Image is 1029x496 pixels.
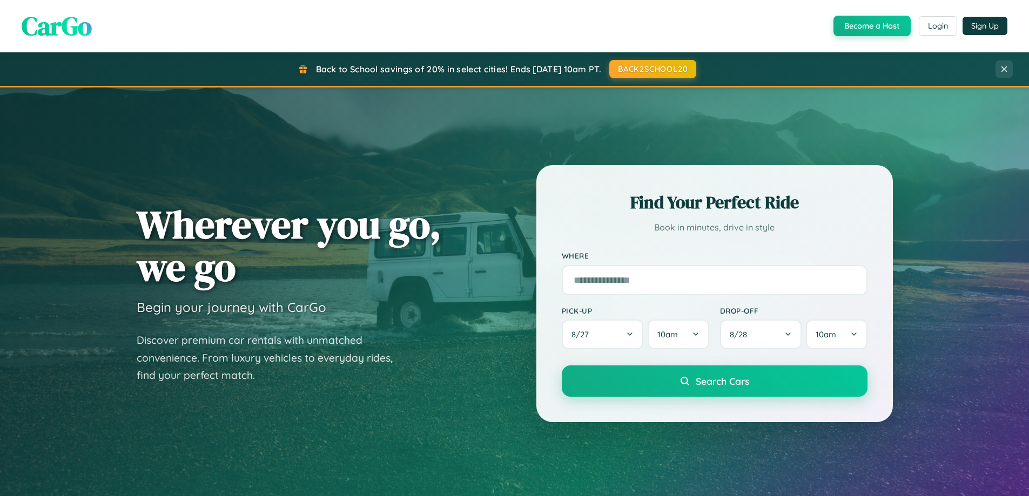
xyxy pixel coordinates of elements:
label: Pick-up [562,306,709,315]
button: Login [919,16,957,36]
span: 8 / 28 [730,329,752,339]
span: 8 / 27 [571,329,594,339]
span: Search Cars [696,375,749,387]
button: 8/27 [562,320,644,349]
button: Sign Up [963,17,1007,35]
button: BACK2SCHOOL20 [609,60,696,78]
button: 10am [648,320,709,349]
p: Discover premium car rentals with unmatched convenience. From luxury vehicles to everyday rides, ... [137,331,407,384]
h1: Wherever you go, we go [137,203,441,288]
button: 10am [806,320,867,349]
button: Become a Host [833,16,911,36]
p: Book in minutes, drive in style [562,220,867,235]
span: 10am [816,329,836,339]
label: Where [562,252,867,261]
h2: Find Your Perfect Ride [562,191,867,214]
h3: Begin your journey with CarGo [137,299,326,315]
span: Back to School savings of 20% in select cities! Ends [DATE] 10am PT. [316,64,601,74]
span: 10am [657,329,678,339]
button: 8/28 [720,320,802,349]
button: Search Cars [562,365,867,397]
span: CarGo [22,8,92,44]
label: Drop-off [720,306,867,315]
